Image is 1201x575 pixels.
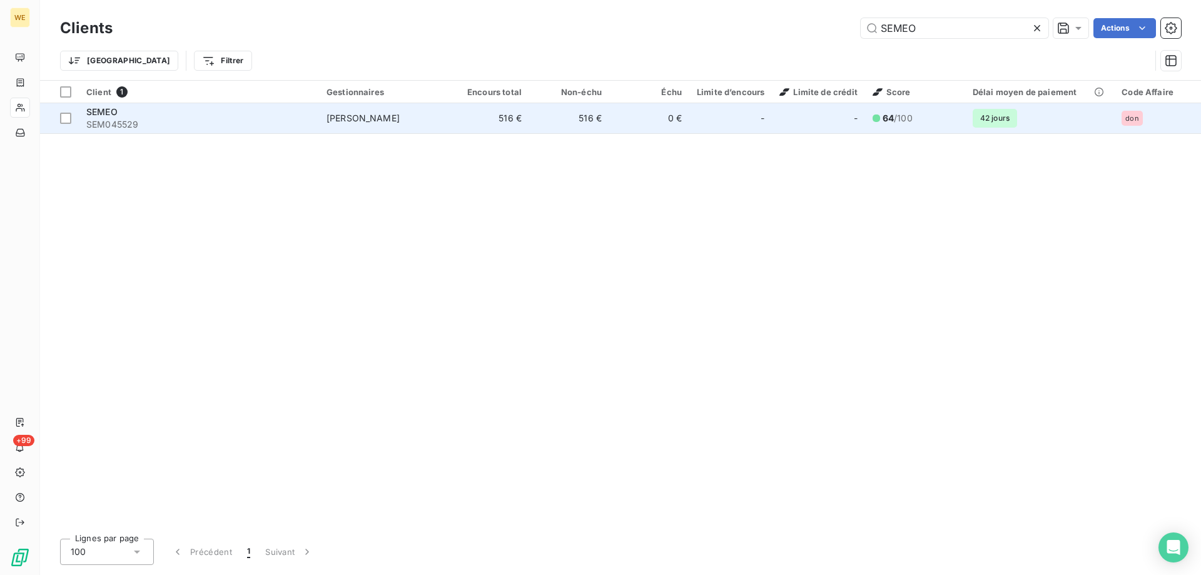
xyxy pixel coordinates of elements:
span: [PERSON_NAME] [327,113,400,123]
td: 0 € [609,103,689,133]
button: [GEOGRAPHIC_DATA] [60,51,178,71]
img: Logo LeanPay [10,547,30,567]
span: - [761,112,764,125]
div: Échu [617,87,682,97]
span: SEM045529 [86,118,312,131]
span: 64 [883,113,894,123]
span: 100 [71,546,86,558]
span: - [854,112,858,125]
td: 516 € [529,103,609,133]
span: SEMEO [86,106,118,117]
span: 1 [247,546,250,558]
span: don [1125,114,1138,122]
span: Limite de crédit [779,87,857,97]
div: Gestionnaires [327,87,442,97]
button: Actions [1093,18,1156,38]
div: WE [10,8,30,28]
div: Délai moyen de paiement [973,87,1107,97]
h3: Clients [60,17,113,39]
span: 1 [116,86,128,98]
div: Code Affaire [1122,87,1188,97]
div: Open Intercom Messenger [1158,532,1188,562]
span: 42 jours [973,109,1017,128]
button: 1 [240,539,258,565]
div: Non-échu [537,87,602,97]
button: Filtrer [194,51,251,71]
td: 516 € [449,103,529,133]
input: Rechercher [861,18,1048,38]
button: Précédent [164,539,240,565]
button: Suivant [258,539,321,565]
span: /100 [883,112,913,125]
span: Client [86,87,111,97]
span: +99 [13,435,34,446]
div: Limite d’encours [697,87,764,97]
div: Encours total [457,87,522,97]
span: Score [873,87,911,97]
